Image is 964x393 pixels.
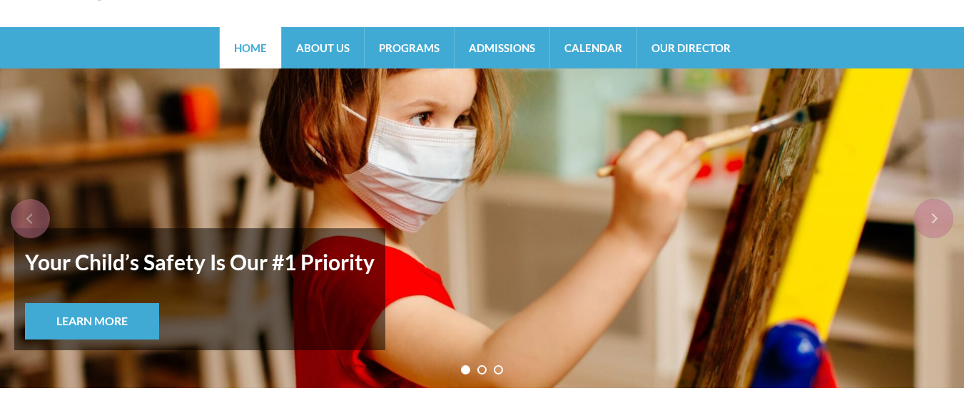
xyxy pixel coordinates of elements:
a: Programs [365,27,454,68]
a: Home [220,27,281,68]
a: About Us [282,27,364,68]
div: prev [11,199,50,238]
div: next [914,199,953,238]
strong: Your Child’s Safety Is Our #1 Priority [25,239,375,285]
a: Calendar [550,27,636,68]
a: Learn More [25,303,159,340]
a: Our Director [637,27,745,68]
a: Admissions [455,27,549,68]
